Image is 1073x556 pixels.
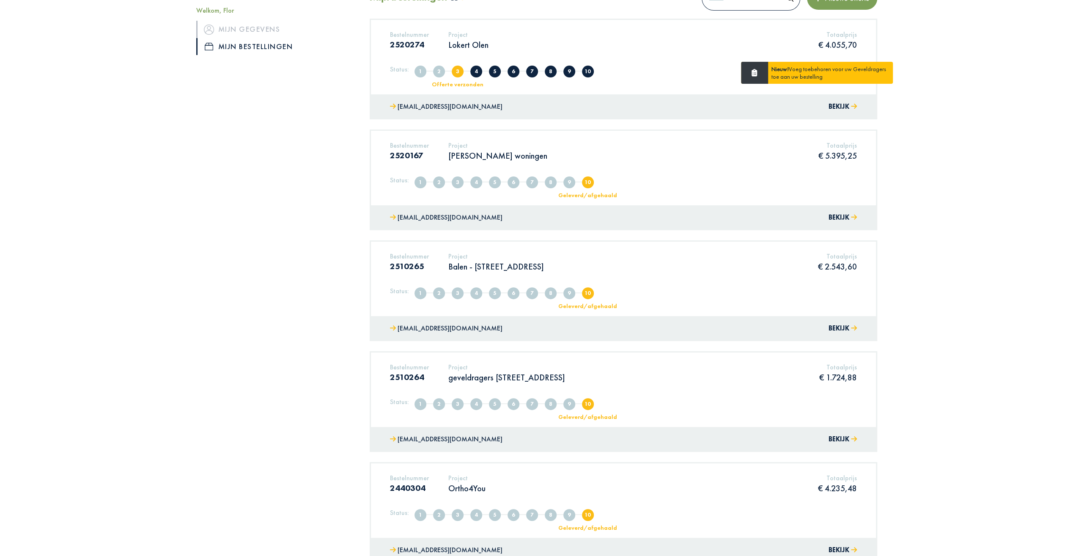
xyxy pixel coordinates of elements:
[452,509,464,521] span: Offerte verzonden
[489,176,501,188] span: Offerte afgekeurd
[448,363,565,371] h5: Project
[390,433,502,446] a: [EMAIL_ADDRESS][DOMAIN_NAME]
[526,176,538,188] span: In productie
[582,66,594,77] span: Geleverd/afgehaald
[818,474,857,482] h5: Totaalprijs
[414,509,426,521] span: Aangemaakt
[390,65,409,73] h5: Status:
[390,474,429,482] h5: Bestelnummer
[553,192,623,198] div: Geleverd/afgehaald
[390,483,429,493] h3: 2440304
[452,398,464,410] span: Offerte verzonden
[390,212,502,224] a: [EMAIL_ADDRESS][DOMAIN_NAME]
[390,509,409,517] h5: Status:
[448,372,565,383] p: geveldragers [STREET_ADDRESS]
[526,287,538,299] span: In productie
[390,363,429,371] h5: Bestelnummer
[452,176,464,188] span: Offerte verzonden
[489,509,501,521] span: Offerte afgekeurd
[489,66,501,77] span: Offerte afgekeurd
[545,509,557,521] span: In nabehandeling
[205,43,213,50] img: icon
[390,372,429,382] h3: 2510264
[196,21,357,38] a: iconMijn gegevens
[818,483,857,494] p: € 4.235,48
[470,398,482,410] span: Offerte in overleg
[508,287,519,299] span: Offerte goedgekeurd
[448,30,488,39] h5: Project
[390,176,409,184] h5: Status:
[819,363,857,371] h5: Totaalprijs
[196,6,357,14] h5: Welkom, Flor
[489,398,501,410] span: Offerte afgekeurd
[545,287,557,299] span: In nabehandeling
[390,39,429,50] h3: 2520274
[414,398,426,410] span: Aangemaakt
[829,212,857,224] button: Bekijk
[563,176,575,188] span: Klaar voor levering/afhaling
[582,398,594,410] span: Geleverd/afgehaald
[553,525,623,531] div: Geleverd/afgehaald
[448,141,547,149] h5: Project
[582,287,594,299] span: Geleverd/afgehaald
[414,66,426,77] span: Aangemaakt
[433,287,445,299] span: Volledig
[818,30,857,39] h5: Totaalprijs
[818,150,857,161] p: € 5.395,25
[508,509,519,521] span: Offerte goedgekeurd
[545,66,557,77] span: In nabehandeling
[526,66,538,77] span: In productie
[829,101,857,113] button: Bekijk
[563,398,575,410] span: Klaar voor levering/afhaling
[390,322,502,335] a: [EMAIL_ADDRESS][DOMAIN_NAME]
[390,141,429,149] h5: Bestelnummer
[423,81,492,87] div: Offerte verzonden
[508,398,519,410] span: Offerte goedgekeurd
[390,30,429,39] h5: Bestelnummer
[390,150,429,160] h3: 2520167
[390,252,429,260] h5: Bestelnummer
[818,252,857,260] h5: Totaalprijs
[433,66,445,77] span: Volledig
[829,433,857,446] button: Bekijk
[582,509,594,521] span: Geleverd/afgehaald
[452,66,464,77] span: Offerte verzonden
[771,65,789,73] strong: Nieuw!
[489,287,501,299] span: Offerte afgekeurd
[563,509,575,521] span: Klaar voor levering/afhaling
[545,176,557,188] span: In nabehandeling
[818,39,857,50] p: € 4.055,70
[470,287,482,299] span: Offerte in overleg
[448,474,486,482] h5: Project
[448,483,486,494] p: Ortho4You
[433,176,445,188] span: Volledig
[553,303,623,309] div: Geleverd/afgehaald
[818,141,857,149] h5: Totaalprijs
[452,287,464,299] span: Offerte verzonden
[526,509,538,521] span: In productie
[390,101,502,113] a: [EMAIL_ADDRESS][DOMAIN_NAME]
[819,372,857,383] p: € 1.724,88
[448,261,544,272] p: Balen - [STREET_ADDRESS]
[508,176,519,188] span: Offerte goedgekeurd
[448,150,547,161] p: [PERSON_NAME] woningen
[448,39,488,50] p: Lokert Olen
[414,176,426,188] span: Aangemaakt
[390,398,409,406] h5: Status:
[448,252,544,260] h5: Project
[768,62,893,84] div: Voeg toebehoren voor uw Geveldragers toe aan uw bestelling
[433,398,445,410] span: Volledig
[553,414,623,420] div: Geleverd/afgehaald
[829,322,857,335] button: Bekijk
[470,66,482,77] span: Offerte in overleg
[563,66,575,77] span: Klaar voor levering/afhaling
[470,509,482,521] span: Offerte in overleg
[390,287,409,295] h5: Status:
[390,261,429,271] h3: 2510265
[526,398,538,410] span: In productie
[414,287,426,299] span: Aangemaakt
[204,24,214,34] img: icon
[582,176,594,188] span: Geleverd/afgehaald
[433,509,445,521] span: Volledig
[508,66,519,77] span: Offerte goedgekeurd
